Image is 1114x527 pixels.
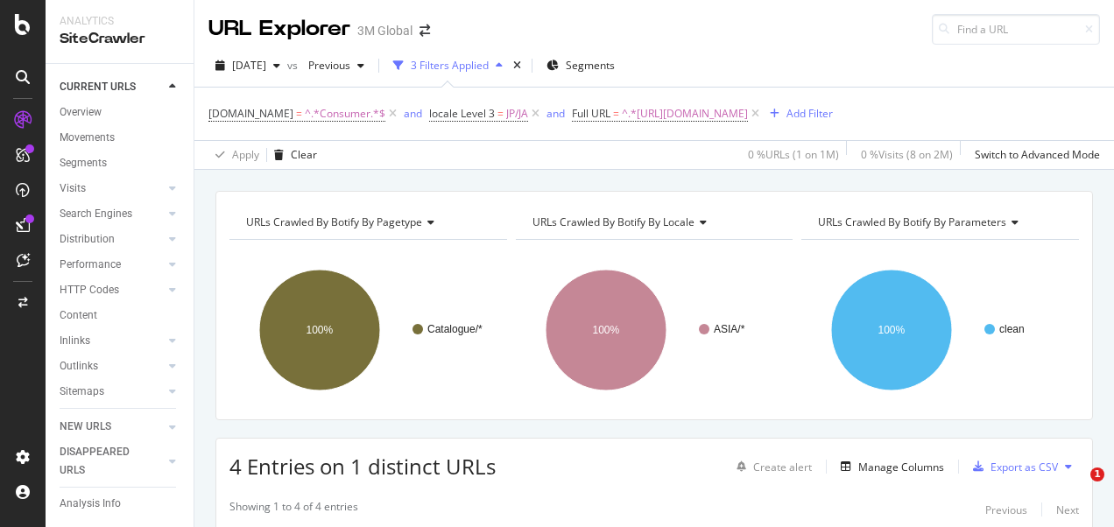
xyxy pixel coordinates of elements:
text: ASIA/* [714,323,745,335]
div: Create alert [753,460,812,474]
div: and [404,106,422,121]
div: HTTP Codes [60,281,119,299]
div: DISAPPEARED URLS [60,443,148,480]
button: Previous [301,52,371,80]
div: CURRENT URLS [60,78,136,96]
text: Catalogue/* [427,323,483,335]
button: Switch to Advanced Mode [968,141,1100,169]
svg: A chart. [229,254,503,406]
a: Search Engines [60,205,164,223]
button: 3 Filters Applied [386,52,510,80]
button: Previous [985,499,1027,520]
a: Visits [60,179,164,198]
div: Movements [60,129,115,147]
div: Next [1056,502,1079,517]
span: ^.*[URL][DOMAIN_NAME] [622,102,748,126]
button: Clear [267,141,317,169]
div: Analysis Info [60,495,121,513]
svg: A chart. [801,254,1075,406]
a: DISAPPEARED URLS [60,443,164,480]
div: Overview [60,103,102,122]
a: Inlinks [60,332,164,350]
span: [DOMAIN_NAME] [208,106,293,121]
a: NEW URLS [60,418,164,436]
div: Switch to Advanced Mode [975,147,1100,162]
button: Manage Columns [834,456,944,477]
div: Showing 1 to 4 of 4 entries [229,499,358,520]
span: URLs Crawled By Botify By parameters [818,214,1006,229]
span: ^.*Consumer.*$ [305,102,385,126]
text: 100% [307,324,334,336]
button: and [546,105,565,122]
div: times [510,57,525,74]
iframe: Intercom live chat [1054,467,1096,509]
span: vs [287,58,301,73]
div: Export as CSV [991,460,1058,474]
div: Performance [60,256,121,274]
span: Segments [566,58,615,73]
div: Analytics [60,14,180,29]
a: Movements [60,129,181,147]
div: Outlinks [60,357,98,376]
button: and [404,105,422,122]
div: 3 Filters Applied [411,58,489,73]
span: Previous [301,58,350,73]
div: 0 % Visits ( 8 on 2M ) [861,147,953,162]
text: 100% [878,324,906,336]
input: Find a URL [932,14,1100,45]
button: Apply [208,141,259,169]
a: Distribution [60,230,164,249]
a: Sitemaps [60,383,164,401]
a: HTTP Codes [60,281,164,299]
div: Previous [985,502,1027,517]
span: URLs Crawled By Botify By pagetype [246,214,422,229]
a: Segments [60,154,181,172]
text: 100% [592,324,619,336]
div: Visits [60,179,86,198]
h4: URLs Crawled By Botify By locale [529,208,778,236]
div: Inlinks [60,332,90,350]
div: URL Explorer [208,14,350,44]
h4: URLs Crawled By Botify By pagetype [243,208,491,236]
div: arrow-right-arrow-left [420,25,430,37]
div: Search Engines [60,205,132,223]
a: CURRENT URLS [60,78,164,96]
span: = [497,106,504,121]
div: 0 % URLs ( 1 on 1M ) [748,147,839,162]
button: Segments [539,52,622,80]
button: Export as CSV [966,453,1058,481]
span: JP/JA [506,102,528,126]
div: Sitemaps [60,383,104,401]
span: 1 [1090,467,1104,481]
span: 4 Entries on 1 distinct URLs [229,452,496,481]
span: = [296,106,302,121]
a: Content [60,306,181,325]
span: = [613,106,619,121]
svg: A chart. [516,254,789,406]
div: Add Filter [786,106,833,121]
h4: URLs Crawled By Botify By parameters [814,208,1063,236]
button: Create alert [730,453,812,481]
a: Outlinks [60,357,164,376]
div: 3M Global [357,22,412,39]
div: Segments [60,154,107,172]
div: SiteCrawler [60,29,180,49]
button: [DATE] [208,52,287,80]
div: and [546,106,565,121]
div: Clear [291,147,317,162]
div: Content [60,306,97,325]
div: Manage Columns [858,460,944,474]
div: Apply [232,147,259,162]
a: Overview [60,103,181,122]
button: Next [1056,499,1079,520]
div: Distribution [60,230,115,249]
button: Add Filter [763,103,833,124]
div: NEW URLS [60,418,111,436]
text: clean [999,323,1025,335]
a: Performance [60,256,164,274]
a: Analysis Info [60,495,181,513]
span: locale Level 3 [429,106,495,121]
